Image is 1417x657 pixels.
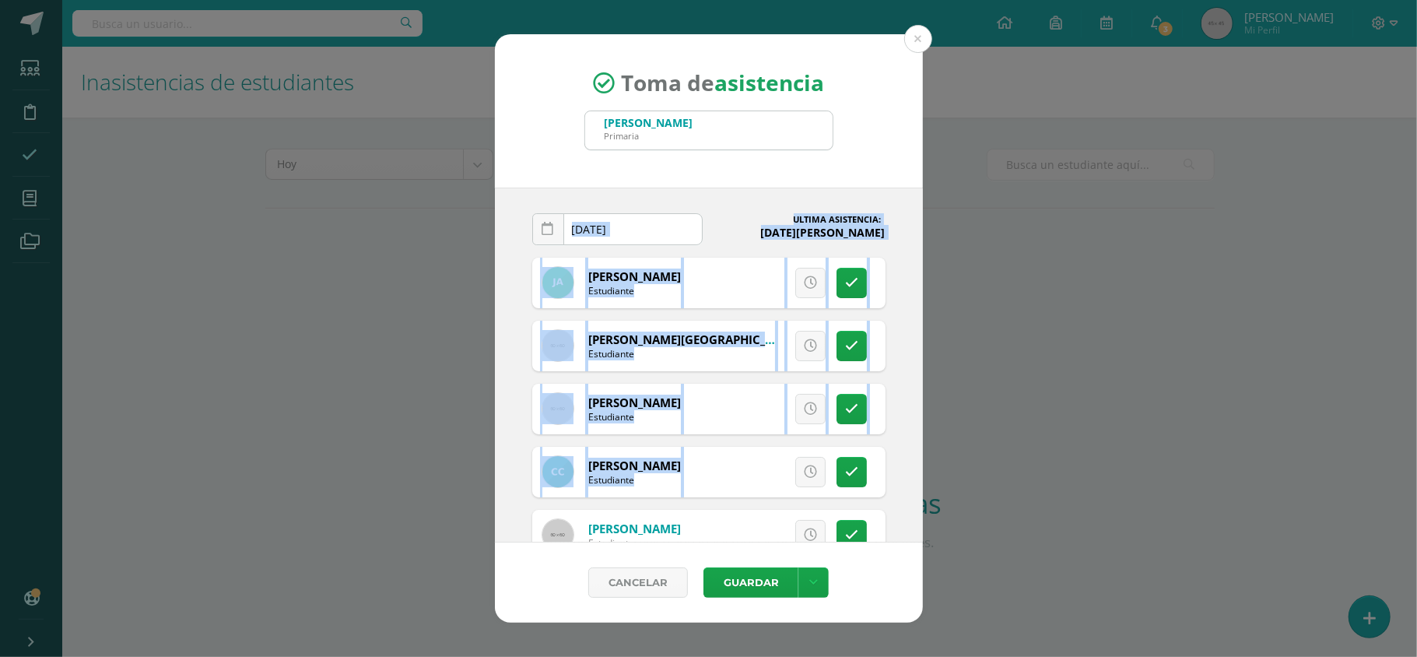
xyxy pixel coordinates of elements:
[542,267,573,298] img: 22ef135f3af2175f71f25ffb235819f6.png
[605,115,693,130] div: [PERSON_NAME]
[714,69,824,98] strong: asistencia
[588,284,681,297] div: Estudiante
[588,473,681,487] div: Estudiante
[588,332,800,347] a: [PERSON_NAME][GEOGRAPHIC_DATA]
[703,567,798,598] button: Guardar
[588,269,681,284] a: [PERSON_NAME]
[542,519,573,550] img: 60x60
[904,25,932,53] button: Close (Esc)
[588,536,681,550] div: Estudiante
[588,410,681,423] div: Estudiante
[533,214,702,244] input: Fecha de Inasistencia
[588,347,775,360] div: Estudiante
[605,130,693,142] div: Primaria
[715,213,886,225] h4: ULTIMA ASISTENCIA:
[585,111,833,149] input: Busca un grado o sección aquí...
[542,393,573,424] img: 60x60
[715,225,886,240] h4: [DATE][PERSON_NAME]
[588,395,681,410] a: [PERSON_NAME]
[542,330,573,361] img: 60x60
[588,567,688,598] a: Cancelar
[588,521,681,536] a: [PERSON_NAME]
[542,456,573,487] img: 0e19a783f36f3c1b49222568570ce282.png
[621,69,824,98] span: Toma de
[588,458,681,473] a: [PERSON_NAME]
